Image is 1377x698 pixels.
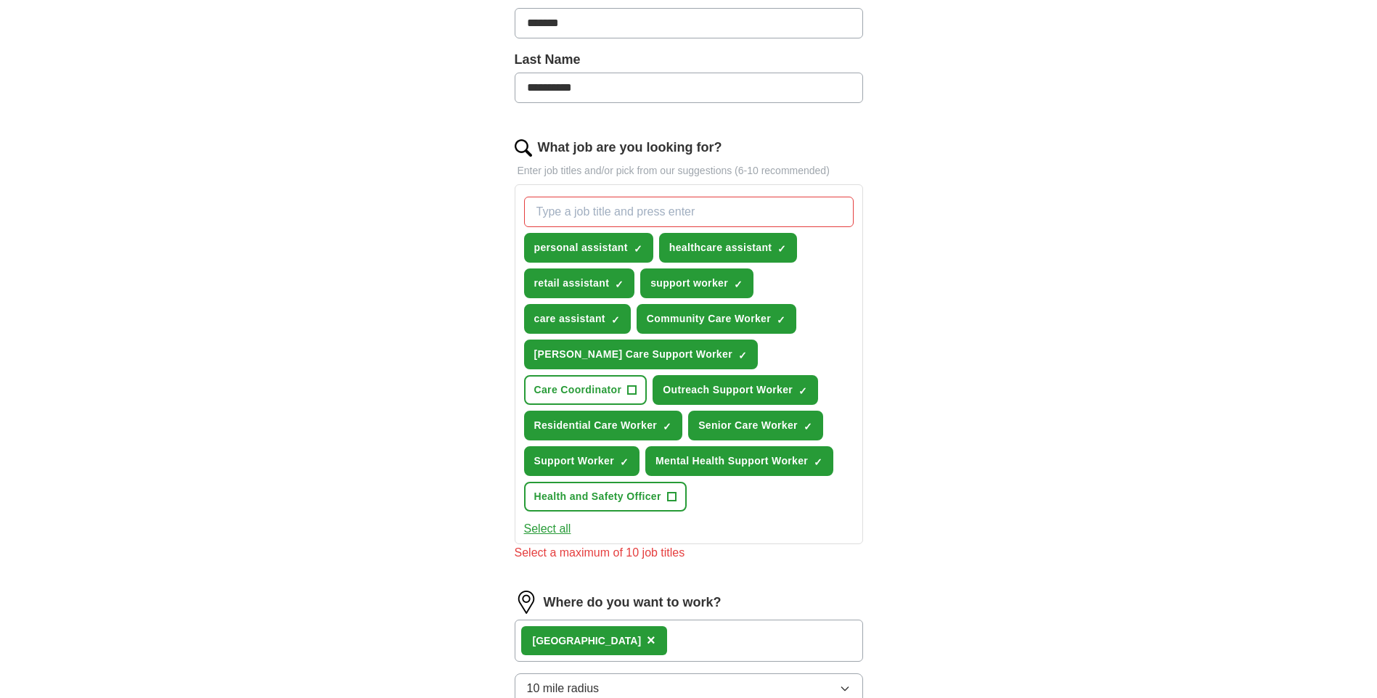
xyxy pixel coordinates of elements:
span: support worker [650,276,728,291]
button: retail assistant✓ [524,268,635,298]
span: 10 mile radius [527,680,600,697]
button: × [647,630,655,652]
label: What job are you looking for? [538,138,722,157]
span: ✓ [777,243,786,255]
button: Select all [524,520,571,538]
span: ✓ [814,456,822,468]
span: Health and Safety Officer [534,489,661,504]
span: Residential Care Worker [534,418,658,433]
button: personal assistant✓ [524,233,653,263]
span: care assistant [534,311,605,327]
span: ✓ [663,421,671,432]
span: ✓ [777,314,785,326]
img: search.png [515,139,532,157]
button: Mental Health Support Worker✓ [645,446,833,476]
span: healthcare assistant [669,240,772,255]
span: ✓ [738,350,747,361]
button: healthcare assistant✓ [659,233,798,263]
span: [PERSON_NAME] Care Support Worker [534,347,732,362]
span: ✓ [634,243,642,255]
p: Enter job titles and/or pick from our suggestions (6-10 recommended) [515,163,863,178]
button: Outreach Support Worker✓ [653,375,818,405]
span: personal assistant [534,240,628,255]
span: Mental Health Support Worker [655,453,808,469]
span: ✓ [620,456,629,468]
img: location.png [515,591,538,614]
span: Community Care Worker [647,311,771,327]
span: Support Worker [534,453,614,469]
button: Senior Care Worker✓ [688,411,823,440]
label: Last Name [515,50,863,70]
span: ✓ [798,385,807,397]
input: Type a job title and press enter [524,197,854,227]
span: retail assistant [534,276,610,291]
button: Residential Care Worker✓ [524,411,683,440]
button: support worker✓ [640,268,753,298]
button: Support Worker✓ [524,446,640,476]
div: [GEOGRAPHIC_DATA] [533,633,642,649]
span: ✓ [734,279,743,290]
span: ✓ [615,279,624,290]
div: Select a maximum of 10 job titles [515,544,863,562]
span: ✓ [804,421,812,432]
button: Health and Safety Officer [524,482,687,512]
span: Senior Care Worker [698,418,798,433]
button: [PERSON_NAME] Care Support Worker✓ [524,340,758,369]
span: Care Coordinator [534,382,622,398]
span: Outreach Support Worker [663,382,793,398]
button: Care Coordinator [524,375,647,405]
span: ✓ [611,314,620,326]
span: × [647,632,655,648]
button: Community Care Worker✓ [637,304,796,334]
button: care assistant✓ [524,304,631,334]
label: Where do you want to work? [544,593,722,612]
